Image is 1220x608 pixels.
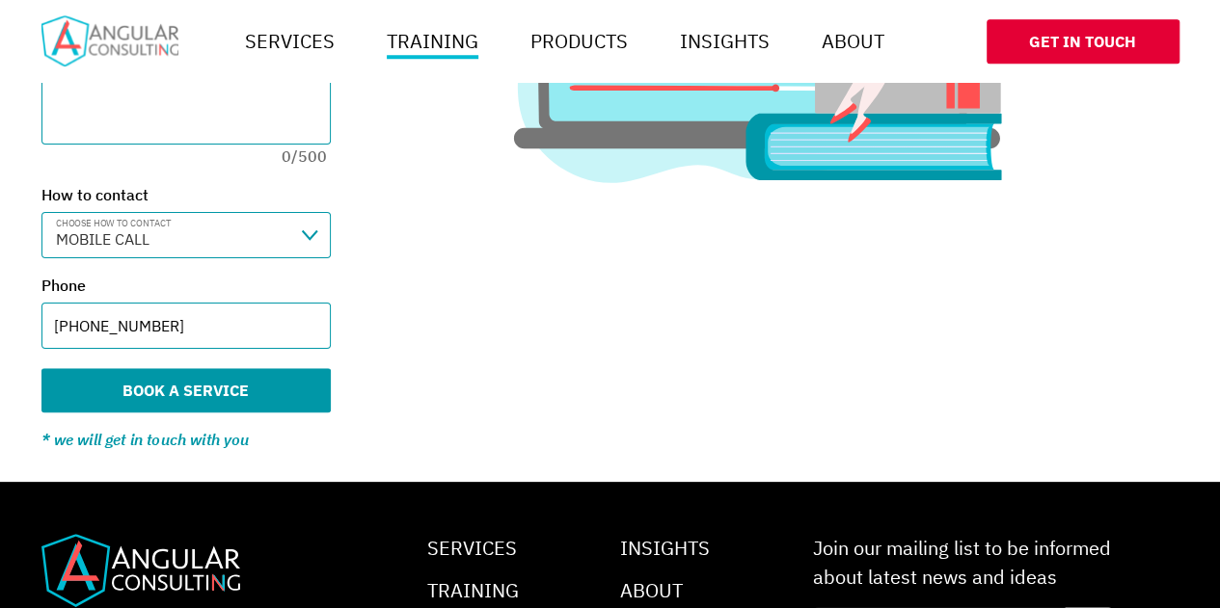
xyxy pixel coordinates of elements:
button: Book a service [41,368,331,412]
p: Join our mailing list to be informed about latest news and ideas [813,534,1113,592]
a: About [814,22,892,61]
label: How to contact [41,183,354,206]
a: Get In Touch [987,19,1179,64]
a: Services [427,535,517,561]
a: Training [379,22,486,61]
div: Choose how to contact [56,217,171,229]
div: 0/500 [41,145,331,168]
img: Home [41,534,240,607]
img: Home [41,15,178,66]
a: Products [523,22,636,61]
label: Phone [41,274,354,297]
a: Services [237,22,342,61]
a: Insights [620,535,710,561]
a: Insights [672,22,777,61]
a: About [620,577,683,603]
span: Mobile call [56,229,149,249]
a: Training [427,577,519,603]
p: * we will get in touch with you [41,428,354,451]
